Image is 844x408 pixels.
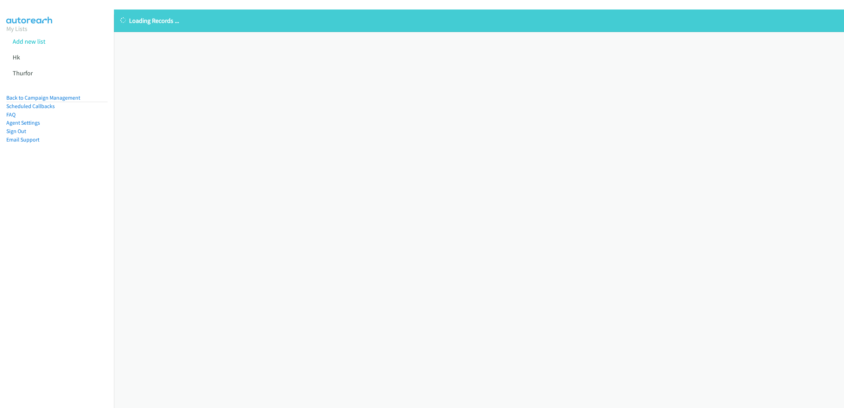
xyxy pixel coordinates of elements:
[6,119,40,126] a: Agent Settings
[13,53,20,61] a: Hk
[6,25,27,33] a: My Lists
[6,111,15,118] a: FAQ
[6,103,55,109] a: Scheduled Callbacks
[6,128,26,134] a: Sign Out
[6,94,80,101] a: Back to Campaign Management
[120,16,838,25] p: Loading Records ...
[6,136,39,143] a: Email Support
[13,69,33,77] a: Thurfor
[13,37,45,45] a: Add new list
